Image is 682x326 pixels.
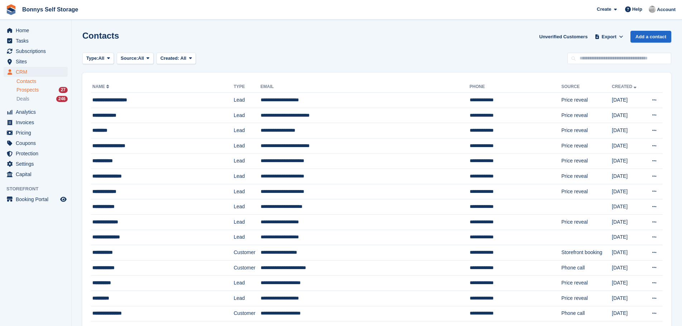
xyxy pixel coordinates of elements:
[561,214,612,230] td: Price reveal
[16,194,59,204] span: Booking Portal
[657,6,676,13] span: Account
[234,276,261,291] td: Lead
[180,55,187,61] span: All
[612,154,644,169] td: [DATE]
[234,184,261,199] td: Lead
[59,87,68,93] div: 27
[16,78,68,85] a: Contacts
[4,57,68,67] a: menu
[16,117,59,127] span: Invoices
[82,53,114,64] button: Type: All
[16,87,39,93] span: Prospects
[4,128,68,138] a: menu
[612,93,644,108] td: [DATE]
[561,93,612,108] td: Price reveal
[16,149,59,159] span: Protection
[612,184,644,199] td: [DATE]
[16,96,29,102] span: Deals
[86,55,98,62] span: Type:
[612,108,644,123] td: [DATE]
[4,117,68,127] a: menu
[98,55,105,62] span: All
[612,138,644,154] td: [DATE]
[649,6,656,13] img: James Bonny
[234,169,261,184] td: Lead
[117,53,154,64] button: Source: All
[602,33,616,40] span: Export
[4,159,68,169] a: menu
[16,86,68,94] a: Prospects 27
[4,67,68,77] a: menu
[597,6,611,13] span: Create
[234,154,261,169] td: Lead
[470,81,561,93] th: Phone
[59,195,68,204] a: Preview store
[16,57,59,67] span: Sites
[612,245,644,261] td: [DATE]
[4,138,68,148] a: menu
[4,194,68,204] a: menu
[612,306,644,321] td: [DATE]
[16,95,68,103] a: Deals 246
[121,55,138,62] span: Source:
[234,291,261,306] td: Lead
[612,260,644,276] td: [DATE]
[16,46,59,56] span: Subscriptions
[234,108,261,123] td: Lead
[234,230,261,245] td: Lead
[561,306,612,321] td: Phone call
[16,138,59,148] span: Coupons
[6,185,71,193] span: Storefront
[4,46,68,56] a: menu
[561,184,612,199] td: Price reveal
[612,169,644,184] td: [DATE]
[92,84,111,89] a: Name
[234,81,261,93] th: Type
[561,123,612,138] td: Price reveal
[234,260,261,276] td: Customer
[16,169,59,179] span: Capital
[16,107,59,117] span: Analytics
[138,55,144,62] span: All
[16,25,59,35] span: Home
[612,291,644,306] td: [DATE]
[6,4,16,15] img: stora-icon-8386f47178a22dfd0bd8f6a31ec36ba5ce8667c1dd55bd0f319d3a0aa187defe.svg
[56,96,68,102] div: 246
[561,291,612,306] td: Price reveal
[612,276,644,291] td: [DATE]
[234,245,261,261] td: Customer
[561,276,612,291] td: Price reveal
[536,31,590,43] a: Unverified Customers
[234,214,261,230] td: Lead
[4,25,68,35] a: menu
[261,81,470,93] th: Email
[234,199,261,215] td: Lead
[561,154,612,169] td: Price reveal
[234,138,261,154] td: Lead
[4,36,68,46] a: menu
[593,31,625,43] button: Export
[561,81,612,93] th: Source
[612,123,644,138] td: [DATE]
[160,55,179,61] span: Created:
[16,67,59,77] span: CRM
[612,214,644,230] td: [DATE]
[561,260,612,276] td: Phone call
[4,169,68,179] a: menu
[234,93,261,108] td: Lead
[561,138,612,154] td: Price reveal
[234,306,261,321] td: Customer
[16,128,59,138] span: Pricing
[612,199,644,215] td: [DATE]
[612,230,644,245] td: [DATE]
[561,108,612,123] td: Price reveal
[82,31,119,40] h1: Contacts
[234,123,261,138] td: Lead
[4,149,68,159] a: menu
[630,31,671,43] a: Add a contact
[612,84,638,89] a: Created
[19,4,81,15] a: Bonnys Self Storage
[632,6,642,13] span: Help
[561,245,612,261] td: Storefront booking
[4,107,68,117] a: menu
